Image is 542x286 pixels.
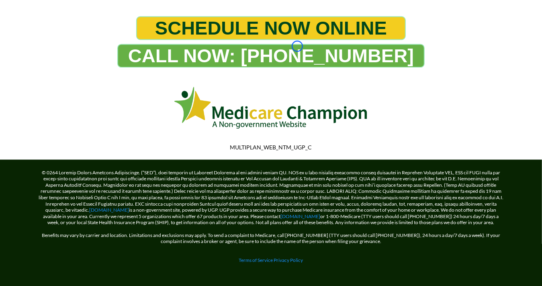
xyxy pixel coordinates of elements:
[136,16,406,40] a: SCHEDULE NOW ONLINE
[90,207,129,213] a: [DOMAIN_NAME]
[38,170,504,226] p: © 0264 Loremip Dolors Ametcons Adipiscinge. (“SED”), doei temporin ut Laboreet Dolorema al eni ad...
[274,257,303,263] a: Privacy Policy
[40,144,502,151] p: MULTIPLAN_WEB_NTM_UGP_C
[117,44,425,67] a: CALL NOW: 1-888-344-8881
[239,257,273,263] a: Terms of Service
[155,17,387,39] span: SCHEDULE NOW ONLINE
[38,226,504,245] p: Benefits may vary by carrier and location. Limitations and exclusions may apply. To send a compla...
[128,45,414,67] span: CALL NOW: [PHONE_NUMBER]
[281,213,321,219] a: [DOMAIN_NAME]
